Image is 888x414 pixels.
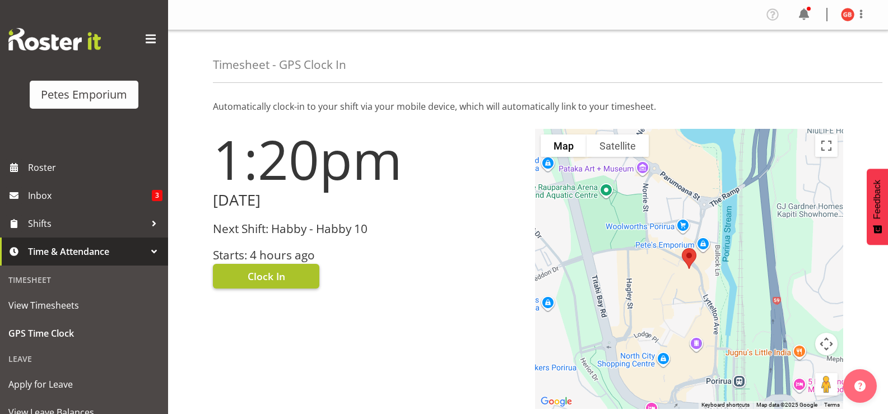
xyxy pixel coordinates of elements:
[152,190,162,201] span: 3
[3,370,165,398] a: Apply for Leave
[213,264,319,289] button: Clock In
[28,187,152,204] span: Inbox
[28,243,146,260] span: Time & Attendance
[28,159,162,176] span: Roster
[41,86,127,103] div: Petes Emporium
[824,402,840,408] a: Terms (opens in new tab)
[867,169,888,245] button: Feedback - Show survey
[8,376,160,393] span: Apply for Leave
[701,401,750,409] button: Keyboard shortcuts
[8,297,160,314] span: View Timesheets
[3,268,165,291] div: Timesheet
[538,394,575,409] img: Google
[3,347,165,370] div: Leave
[8,28,101,50] img: Rosterit website logo
[213,192,522,209] h2: [DATE]
[3,319,165,347] a: GPS Time Clock
[815,134,838,157] button: Toggle fullscreen view
[8,325,160,342] span: GPS Time Clock
[3,291,165,319] a: View Timesheets
[841,8,854,21] img: gillian-byford11184.jpg
[872,180,882,219] span: Feedback
[587,134,649,157] button: Show satellite imagery
[756,402,817,408] span: Map data ©2025 Google
[213,100,843,113] p: Automatically clock-in to your shift via your mobile device, which will automatically link to you...
[213,249,522,262] h3: Starts: 4 hours ago
[815,373,838,396] button: Drag Pegman onto the map to open Street View
[248,269,285,283] span: Clock In
[538,394,575,409] a: Open this area in Google Maps (opens a new window)
[213,58,346,71] h4: Timesheet - GPS Clock In
[213,222,522,235] h3: Next Shift: Habby - Habby 10
[854,380,866,392] img: help-xxl-2.png
[541,134,587,157] button: Show street map
[815,333,838,355] button: Map camera controls
[213,129,522,189] h1: 1:20pm
[28,215,146,232] span: Shifts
